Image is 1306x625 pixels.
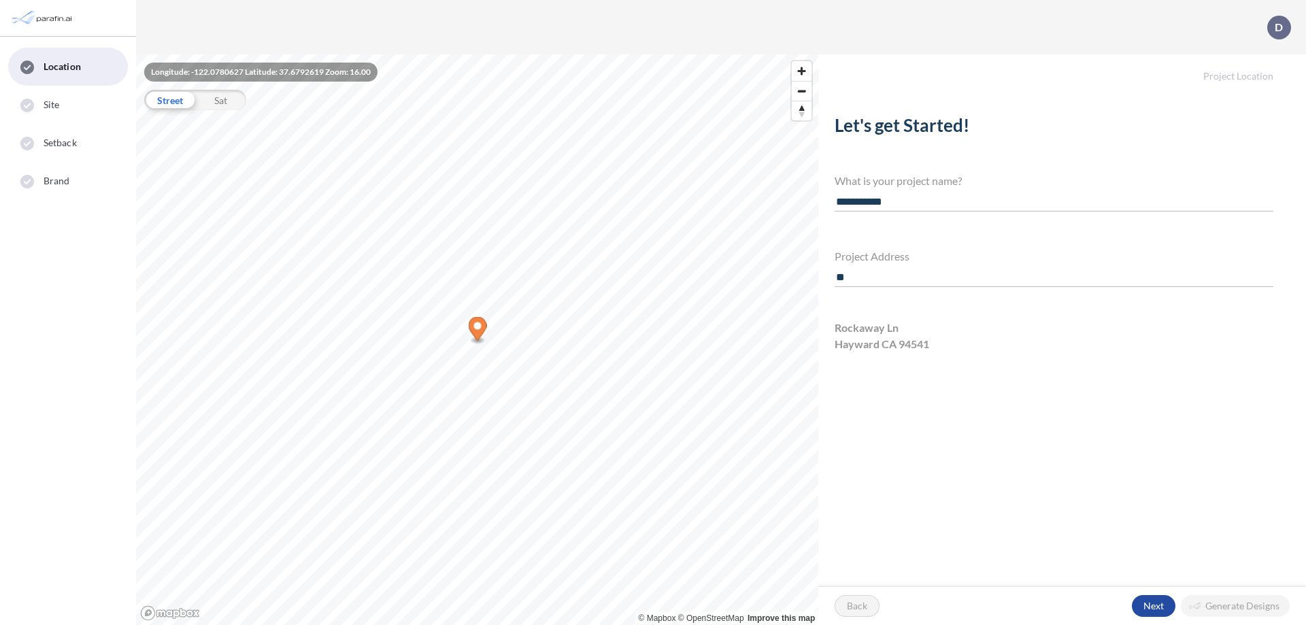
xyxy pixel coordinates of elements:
h5: Project Location [818,54,1306,82]
button: Zoom out [792,81,811,101]
a: Mapbox homepage [140,605,200,621]
span: Brand [44,174,70,188]
img: Parafin [10,5,76,31]
a: OpenStreetMap [678,613,744,623]
h4: Project Address [835,250,1273,263]
p: Next [1143,599,1164,613]
h2: Let's get Started! [835,115,1273,141]
a: Improve this map [748,613,815,623]
div: Street [144,90,195,110]
canvas: Map [136,54,818,625]
span: Hayward CA 94541 [835,336,929,352]
span: Site [44,98,59,112]
span: Zoom out [792,82,811,101]
span: Setback [44,136,77,150]
div: Longitude: -122.0780627 Latitude: 37.6792619 Zoom: 16.00 [144,63,378,82]
button: Next [1132,595,1175,617]
button: Reset bearing to north [792,101,811,120]
p: D [1275,21,1283,33]
span: Location [44,60,81,73]
div: Map marker [469,317,487,345]
div: Sat [195,90,246,110]
a: Mapbox [639,613,676,623]
h4: What is your project name? [835,174,1273,187]
button: Zoom in [792,61,811,81]
span: Rockaway Ln [835,320,899,336]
